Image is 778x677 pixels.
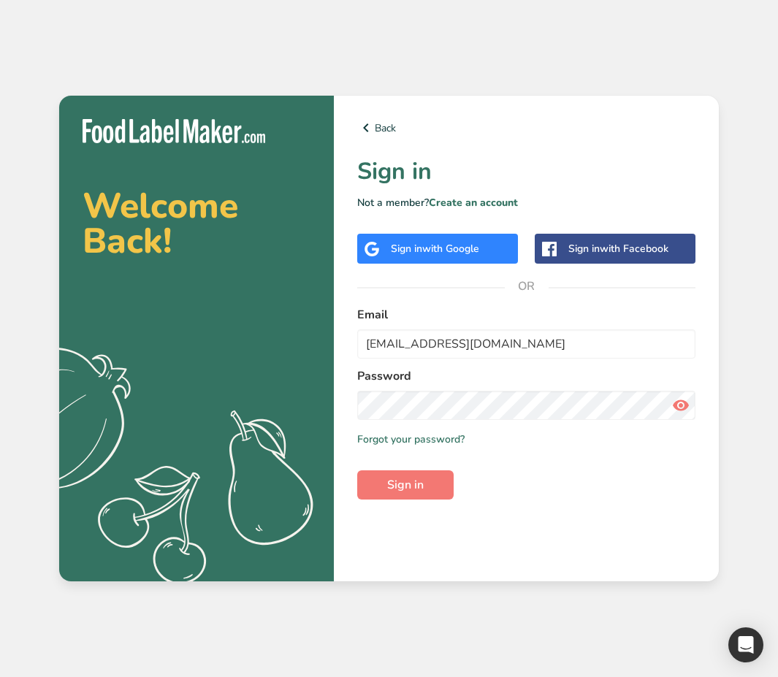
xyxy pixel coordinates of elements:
[357,432,465,447] a: Forgot your password?
[728,627,763,662] div: Open Intercom Messenger
[600,242,668,256] span: with Facebook
[357,119,695,137] a: Back
[357,306,695,324] label: Email
[357,329,695,359] input: Enter Your Email
[83,188,310,259] h2: Welcome Back!
[391,241,479,256] div: Sign in
[422,242,479,256] span: with Google
[357,154,695,189] h1: Sign in
[505,264,549,308] span: OR
[357,367,695,385] label: Password
[568,241,668,256] div: Sign in
[429,196,518,210] a: Create an account
[83,119,265,143] img: Food Label Maker
[357,470,454,500] button: Sign in
[387,476,424,494] span: Sign in
[357,195,695,210] p: Not a member?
